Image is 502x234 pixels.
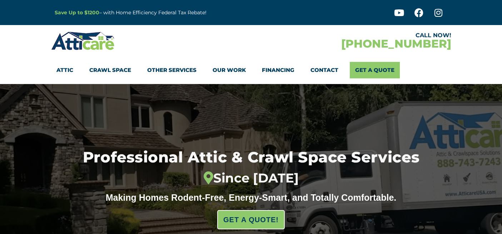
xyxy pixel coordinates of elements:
nav: Menu [56,62,446,78]
span: GET A QUOTE! [223,213,279,227]
a: Get A Quote [350,62,400,78]
div: CALL NOW! [251,33,451,38]
a: Save Up to $1200 [55,9,99,16]
a: Other Services [147,62,197,78]
h1: Professional Attic & Crawl Space Services [48,150,454,186]
a: Attic [56,62,73,78]
a: Financing [262,62,294,78]
div: Making Homes Rodent-Free, Energy-Smart, and Totally Comfortable. [92,192,410,203]
p: – with Home Efficiency Federal Tax Rebate! [55,9,286,17]
a: GET A QUOTE! [217,210,285,229]
a: Crawl Space [89,62,131,78]
a: Contact [310,62,338,78]
div: Since [DATE] [48,170,454,186]
a: Our Work [213,62,246,78]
